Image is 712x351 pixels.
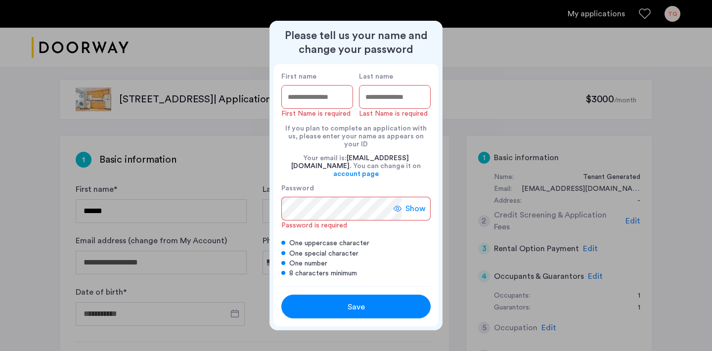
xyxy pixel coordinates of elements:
span: First Name is required [281,110,351,117]
span: [EMAIL_ADDRESS][DOMAIN_NAME] [291,155,409,170]
div: If you plan to complete an application with us, please enter your name as appears on your ID [281,119,431,148]
a: account page [333,170,379,178]
span: Last Name is required [359,110,428,117]
span: Show [405,203,426,215]
div: One number [281,259,431,268]
div: Your email is: . You can change it on [281,148,431,184]
label: Last name [359,72,431,81]
button: button [281,295,431,318]
label: Password [281,184,402,193]
div: One special character [281,249,431,259]
span: Save [348,301,365,313]
h2: Please tell us your name and change your password [273,29,439,56]
div: One uppercase character [281,238,431,248]
span: Password is required [281,222,347,229]
div: 8 characters minimum [281,268,431,278]
label: First name [281,72,353,81]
